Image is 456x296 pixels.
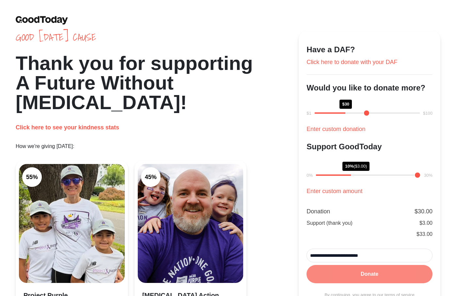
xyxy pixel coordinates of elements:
div: 45 % [141,167,161,187]
a: Click here to see your kindness stats [16,124,119,131]
h3: Support GoodToday [307,141,432,152]
p: How we're giving [DATE]: [16,142,299,150]
div: $ [419,219,432,227]
h3: Have a DAF? [307,44,432,55]
img: Clean Air Task Force [19,164,125,283]
span: 3.00 [422,220,432,226]
div: $30 [339,100,352,109]
div: 55 % [22,167,42,187]
div: 10% [342,162,370,171]
div: $100 [423,110,432,117]
div: Support (thank you) [307,219,353,227]
span: 30.00 [418,208,432,215]
h1: Thank you for supporting A Future Without [MEDICAL_DATA]! [16,54,299,112]
span: 33.00 [419,231,432,237]
span: ($3.00) [354,164,367,169]
h3: Would you like to donate more? [307,83,432,93]
div: $ [415,207,432,216]
img: GoodToday [16,16,68,25]
img: Clean Cooking Alliance [138,164,244,283]
span: Good [DATE] cause [16,31,299,43]
a: Click here to donate with your DAF [307,59,397,65]
div: $ [417,230,432,238]
div: 0% [307,172,313,179]
div: Donation [307,207,330,216]
div: 30% [424,172,432,179]
a: Enter custom amount [307,188,362,194]
button: Donate [307,265,432,283]
div: $1 [307,110,311,117]
a: Enter custom donation [307,126,365,132]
